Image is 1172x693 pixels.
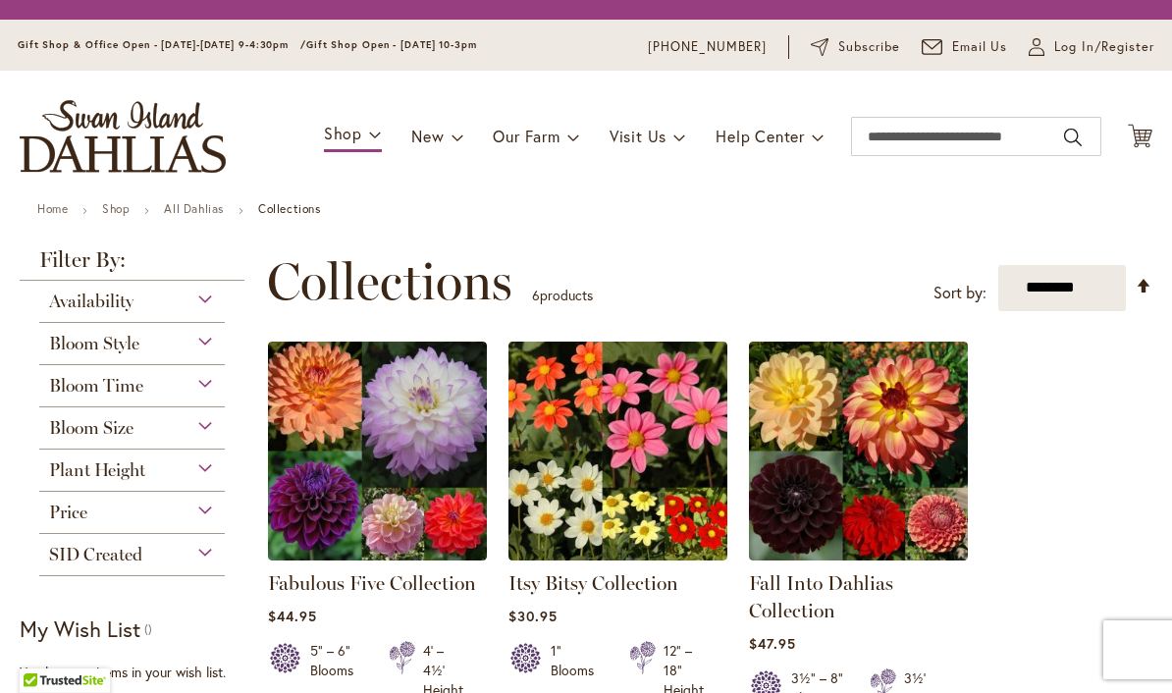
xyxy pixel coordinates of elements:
span: Gift Shop & Office Open - [DATE]-[DATE] 9-4:30pm / [18,38,306,51]
a: Fall Into Dahlias Collection [749,571,893,622]
strong: Collections [258,201,321,216]
span: $47.95 [749,634,796,653]
span: SID Created [49,544,142,565]
span: Our Farm [493,126,559,146]
a: [PHONE_NUMBER] [648,37,767,57]
strong: My Wish List [20,614,140,643]
span: Visit Us [610,126,666,146]
span: $44.95 [268,607,317,625]
a: Log In/Register [1029,37,1154,57]
a: Itsy Bitsy Collection [508,571,678,595]
span: Shop [324,123,362,143]
img: Fall Into Dahlias Collection [749,342,968,560]
span: Help Center [716,126,805,146]
a: Home [37,201,68,216]
span: Bloom Time [49,375,143,397]
a: All Dahlias [164,201,224,216]
a: Fabulous Five Collection [268,546,487,564]
span: Email Us [952,37,1008,57]
span: Plant Height [49,459,145,481]
span: Gift Shop Open - [DATE] 10-3pm [306,38,477,51]
a: Itsy Bitsy Collection [508,546,727,564]
span: Availability [49,291,133,312]
a: Fabulous Five Collection [268,571,476,595]
a: Subscribe [811,37,900,57]
img: Itsy Bitsy Collection [508,342,727,560]
span: New [411,126,444,146]
img: Fabulous Five Collection [268,342,487,560]
span: Collections [267,252,512,311]
a: Shop [102,201,130,216]
span: $30.95 [508,607,558,625]
span: Price [49,502,87,523]
strong: Filter By: [20,249,244,281]
p: products [532,280,593,311]
button: Search [1064,122,1082,153]
span: Bloom Style [49,333,139,354]
a: store logo [20,100,226,173]
span: 6 [532,286,540,304]
span: Log In/Register [1054,37,1154,57]
span: Bloom Size [49,417,133,439]
span: Subscribe [838,37,900,57]
label: Sort by: [933,275,986,311]
a: Fall Into Dahlias Collection [749,546,968,564]
a: Email Us [922,37,1008,57]
div: You have no items in your wish list. [20,663,255,682]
